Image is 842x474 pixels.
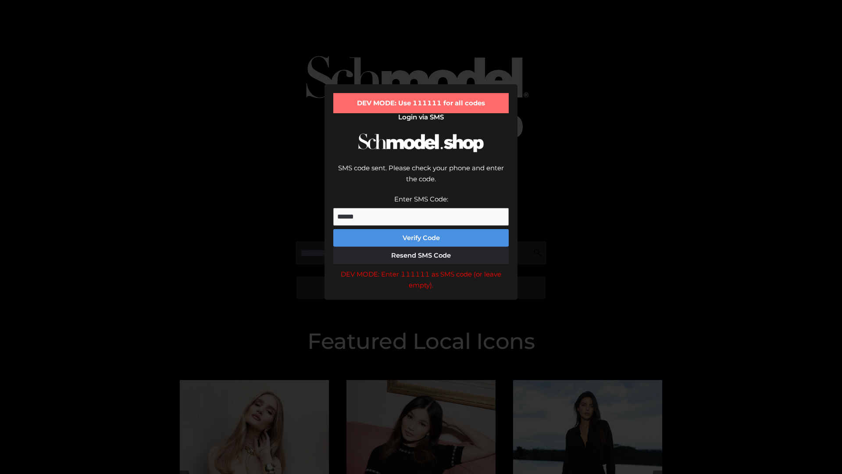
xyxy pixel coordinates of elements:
div: SMS code sent. Please check your phone and enter the code. [333,162,509,194]
div: DEV MODE: Use 111111 for all codes [333,93,509,113]
img: Schmodel Logo [355,126,487,160]
button: Verify Code [333,229,509,247]
button: Resend SMS Code [333,247,509,264]
label: Enter SMS Code: [394,195,448,203]
div: DEV MODE: Enter 111111 as SMS code (or leave empty). [333,269,509,291]
h2: Login via SMS [333,113,509,121]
